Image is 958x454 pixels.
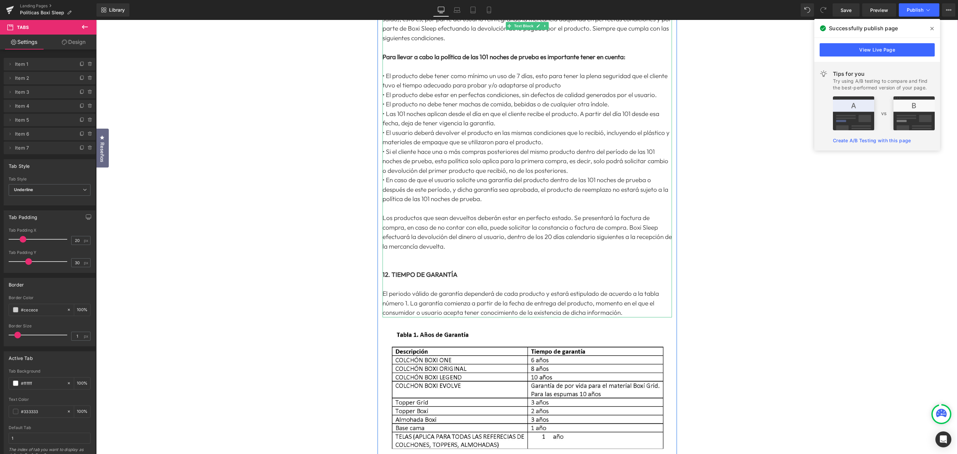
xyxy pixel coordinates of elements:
[9,369,90,374] div: Tab Background
[15,72,71,84] span: Item 2
[21,380,64,387] input: Color
[15,58,71,70] span: Item 1
[20,3,96,9] a: Landing Pages
[9,211,37,220] div: Tab Padding
[50,35,98,50] a: Design
[15,114,71,126] span: Item 5
[433,3,449,17] a: Desktop
[286,89,576,108] p: • Las 101 noches aplican desde el día en que el cliente recibe el producto. A partir del día 101 ...
[9,397,90,402] div: Text Color
[74,406,90,417] div: %
[907,7,923,13] span: Publish
[15,128,71,140] span: Item 6
[20,10,64,15] span: Políticas Boxi Sleep
[9,228,90,233] div: Tab Padding X
[109,7,125,13] span: Library
[449,3,465,17] a: Laptop
[870,7,888,14] span: Preview
[286,51,576,70] p: • El producto debe tener como mínimo un uso de 7 días, esto para tener la plena seguridad que el ...
[899,3,939,17] button: Publish
[9,295,90,300] div: Border Color
[817,3,830,17] button: Redo
[286,33,529,41] strong: Para llevar a cabo la política de las 101 noches de prueba es importante tener en cuenta:
[9,250,90,255] div: Tab Padding Y
[21,306,64,313] input: Color
[74,378,90,389] div: %
[84,334,89,338] span: px
[833,70,935,78] div: Tips for you
[286,269,576,297] p: El periodo válido de garantía dependerá de cada producto y estará estipulado de acuerdo a la tabl...
[9,278,24,287] div: Border
[286,79,576,89] p: • El producto no debe tener machas de comida, bebidas o de cualquier otra índole.
[935,431,951,447] div: Open Intercom Messenger
[833,138,911,143] a: Create A/B Testing with this page
[17,25,29,30] span: Tabs
[286,251,361,259] strong: 12. TIEMPO DE GARANTÍA
[84,238,89,243] span: px
[9,324,90,328] div: Border Size
[820,43,935,57] a: View Live Page
[96,3,129,17] a: New Library
[841,7,852,14] span: Save
[286,155,576,184] p: • En caso de que el usuario solicite una garantía del producto dentro de las 101 noches de prueba...
[416,2,438,10] span: Text Block
[9,425,90,430] div: Default Tab
[15,100,71,112] span: Item 4
[481,3,497,17] a: Mobile
[942,3,955,17] button: More
[801,3,814,17] button: Undo
[286,108,576,127] p: • El usuario deberá devolver el producto en las mismas condiciones que lo recibió, incluyendo el ...
[9,352,33,361] div: Active Tab
[9,160,30,169] div: Tab Style
[862,3,896,17] a: Preview
[820,70,828,78] img: light.svg
[74,304,90,316] div: %
[21,408,64,415] input: Color
[445,2,452,10] a: Expand / Collapse
[833,96,935,130] img: tip.png
[829,24,898,32] span: Successfully publish page
[286,193,576,231] p: Los productos que sean devueltos deberán estar en perfecto estado. Se presentará la factura de co...
[14,187,33,192] b: Underline
[84,261,89,265] span: px
[833,78,935,91] div: Try using A/B testing to compare and find the best-performed version of your page.
[286,127,576,156] p: • Si el cliente hace una o más compras posteriores del mismo producto dentro del período de las 1...
[286,70,576,80] p: • El producto debe estar en perfectas condiciones, sin defectos de calidad generados por el usuario.
[15,86,71,98] span: Item 3
[2,122,10,142] span: Reseñas
[15,142,71,154] span: Item 7
[465,3,481,17] a: Tablet
[9,177,90,181] div: Tab Style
